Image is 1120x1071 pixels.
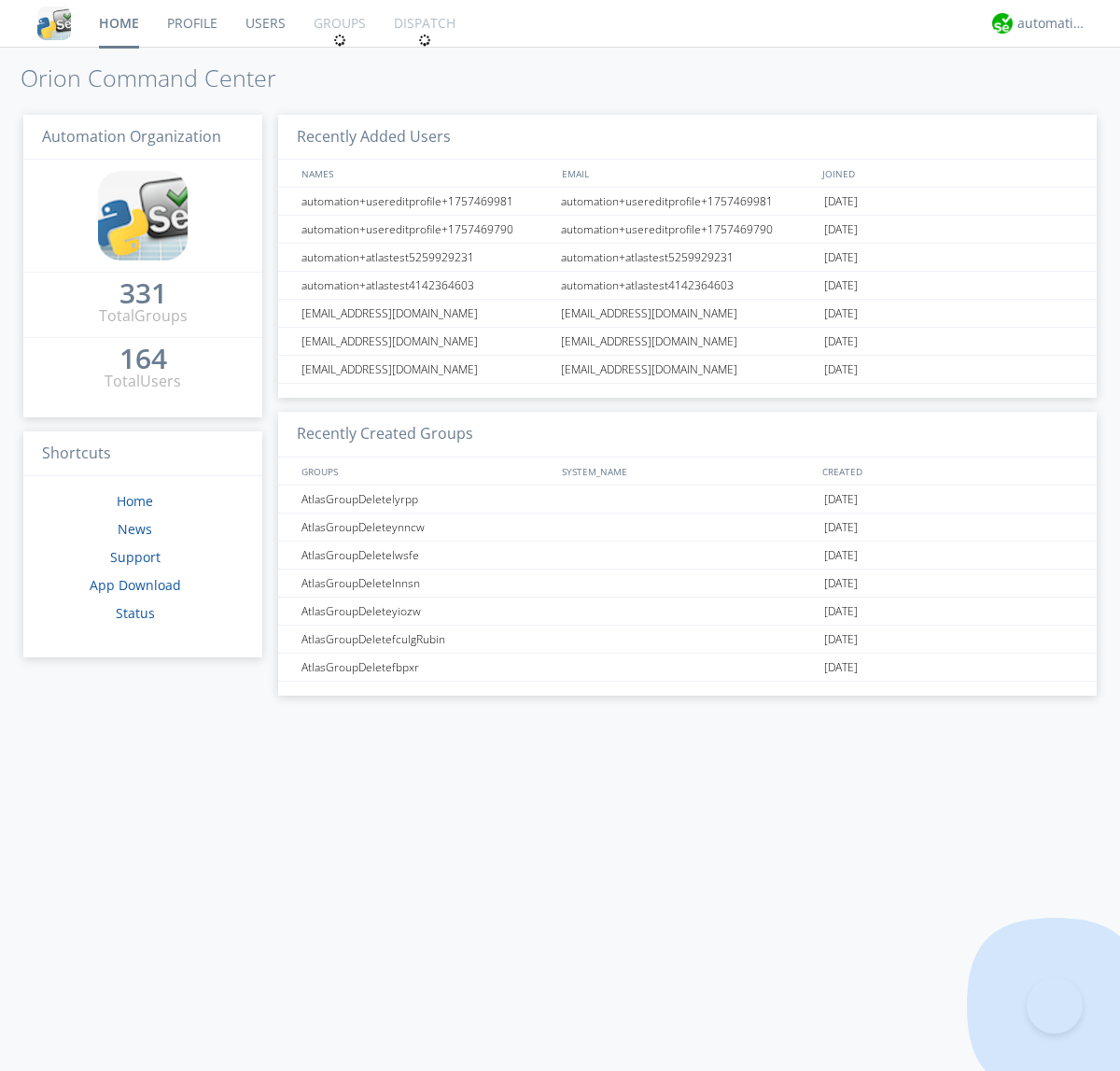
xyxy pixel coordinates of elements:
img: d2d01cd9b4174d08988066c6d424eccd [992,13,1013,34]
div: [EMAIL_ADDRESS][DOMAIN_NAME] [297,300,555,327]
a: Support [110,548,161,566]
span: [DATE] [824,272,858,300]
div: automation+atlastest5259929231 [297,244,555,271]
div: 164 [119,349,167,368]
div: AtlasGroupDeleteynncw [297,514,555,541]
span: [DATE] [824,654,858,682]
img: cddb5a64eb264b2086981ab96f4c1ba7 [98,171,188,261]
a: automation+usereditprofile+1757469790automation+usereditprofile+1757469790[DATE] [278,216,1097,244]
div: CREATED [818,458,1079,485]
img: spin.svg [418,34,431,47]
a: AtlasGroupDeletelyrpp[DATE] [278,486,1097,514]
div: NAMES [297,160,553,187]
span: [DATE] [824,486,858,514]
span: [DATE] [824,514,858,542]
a: automation+atlastest5259929231automation+atlastest5259929231[DATE] [278,244,1097,272]
a: News [118,520,152,538]
span: [DATE] [824,244,858,272]
h3: Recently Added Users [278,115,1097,161]
span: [DATE] [824,542,858,570]
div: EMAIL [557,160,818,187]
span: [DATE] [824,328,858,356]
a: 331 [119,284,167,305]
a: 164 [119,349,167,371]
span: Automation Organization [42,126,221,147]
a: [EMAIL_ADDRESS][DOMAIN_NAME][EMAIL_ADDRESS][DOMAIN_NAME][DATE] [278,356,1097,384]
span: [DATE] [824,626,858,654]
a: AtlasGroupDeletefculgRubin[DATE] [278,626,1097,654]
div: AtlasGroupDeletelwsfe [297,542,555,569]
h3: Recently Created Groups [278,412,1097,458]
img: cddb5a64eb264b2086981ab96f4c1ba7 [37,7,71,40]
div: automation+usereditprofile+1757469981 [297,188,555,215]
span: [DATE] [824,356,858,384]
img: spin.svg [333,34,346,47]
a: AtlasGroupDeleteynncw[DATE] [278,514,1097,542]
div: SYSTEM_NAME [557,458,818,485]
div: automation+atlastest4142364603 [556,272,819,299]
h3: Shortcuts [23,431,262,477]
a: AtlasGroupDeletelnnsn[DATE] [278,570,1097,598]
div: automation+atlastest5259929231 [556,244,819,271]
a: Status [116,604,155,622]
div: AtlasGroupDeletefbpxr [297,654,555,681]
div: GROUPS [297,458,553,485]
a: Home [117,492,153,510]
a: App Download [90,576,181,594]
div: Total Users [105,371,181,392]
div: automation+usereditprofile+1757469790 [556,216,819,243]
div: AtlasGroupDeleteyiozw [297,598,555,625]
a: automation+atlastest4142364603automation+atlastest4142364603[DATE] [278,272,1097,300]
div: automation+atlastest4142364603 [297,272,555,299]
div: AtlasGroupDeletefculgRubin [297,626,555,653]
div: automation+usereditprofile+1757469790 [297,216,555,243]
iframe: Toggle Customer Support [1027,978,1083,1034]
div: automation+usereditprofile+1757469981 [556,188,819,215]
div: JOINED [818,160,1079,187]
span: [DATE] [824,216,858,244]
div: automation+atlas [1017,14,1087,33]
div: [EMAIL_ADDRESS][DOMAIN_NAME] [556,328,819,355]
div: [EMAIL_ADDRESS][DOMAIN_NAME] [556,300,819,327]
div: [EMAIL_ADDRESS][DOMAIN_NAME] [556,356,819,383]
a: AtlasGroupDeletefbpxr[DATE] [278,654,1097,682]
div: [EMAIL_ADDRESS][DOMAIN_NAME] [297,356,555,383]
a: AtlasGroupDeleteyiozw[DATE] [278,598,1097,626]
a: automation+usereditprofile+1757469981automation+usereditprofile+1757469981[DATE] [278,188,1097,216]
a: [EMAIL_ADDRESS][DOMAIN_NAME][EMAIL_ADDRESS][DOMAIN_NAME][DATE] [278,328,1097,356]
span: [DATE] [824,300,858,328]
a: [EMAIL_ADDRESS][DOMAIN_NAME][EMAIL_ADDRESS][DOMAIN_NAME][DATE] [278,300,1097,328]
span: [DATE] [824,598,858,626]
span: [DATE] [824,570,858,598]
a: AtlasGroupDeletelwsfe[DATE] [278,542,1097,570]
div: AtlasGroupDeletelnnsn [297,570,555,597]
div: 331 [119,284,167,303]
span: [DATE] [824,188,858,216]
div: [EMAIL_ADDRESS][DOMAIN_NAME] [297,328,555,355]
div: AtlasGroupDeletelyrpp [297,486,555,513]
div: Total Groups [99,305,188,327]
